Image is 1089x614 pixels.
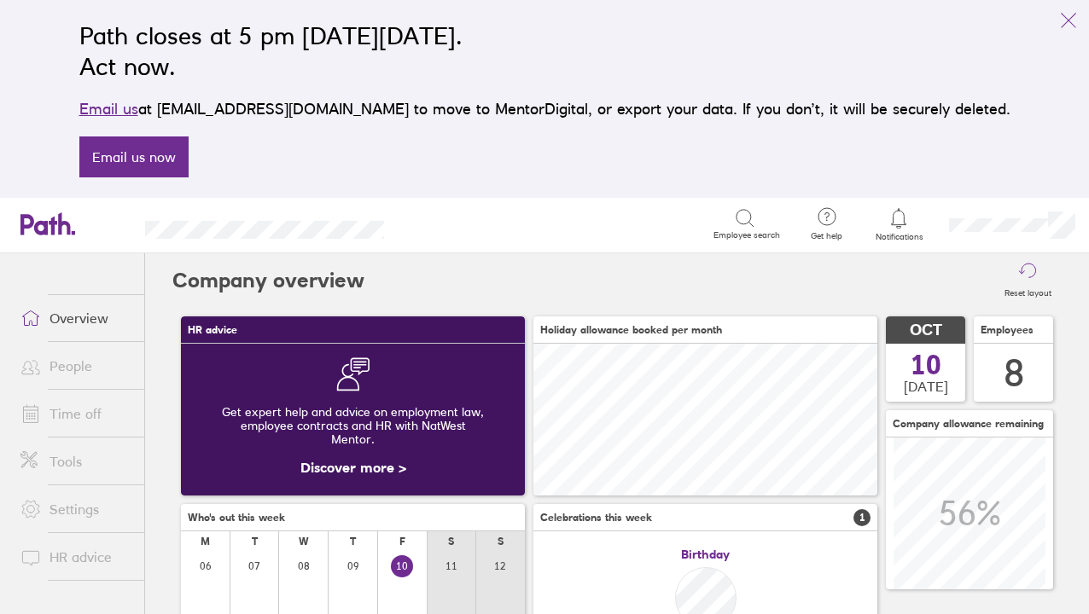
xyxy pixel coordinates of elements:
a: Email us [79,100,138,118]
span: OCT [910,321,942,339]
div: T [350,536,356,547]
div: T [252,536,258,547]
span: Get help [799,231,854,241]
span: 1 [853,509,871,526]
h2: Company overview [172,253,364,308]
div: Get expert help and advice on employment law, employee contracts and HR with NatWest Mentor. [195,391,511,460]
div: 8 [1004,351,1024,395]
a: Time off [7,397,144,431]
span: Employee search [713,230,780,240]
span: Holiday allowance booked per month [540,324,722,336]
a: Overview [7,301,144,335]
div: S [448,536,454,547]
div: Search [430,216,474,231]
div: F [399,536,405,547]
a: Discover more > [300,459,406,476]
a: People [7,349,144,383]
h2: Path closes at 5 pm [DATE][DATE]. Act now. [79,20,1010,82]
span: Celebrations this week [540,512,652,524]
span: Notifications [871,232,927,242]
a: Notifications [871,206,927,242]
div: S [498,536,504,547]
a: HR advice [7,540,144,574]
span: [DATE] [904,379,948,394]
span: 10 [911,351,941,379]
span: Birthday [681,547,730,561]
span: Who's out this week [188,512,285,524]
p: at [EMAIL_ADDRESS][DOMAIN_NAME] to move to MentorDigital, or export your data. If you don’t, it w... [79,97,1010,121]
span: Employees [981,324,1034,336]
a: Tools [7,444,144,478]
button: Reset layout [994,253,1062,308]
a: Settings [7,492,144,526]
div: M [201,536,210,547]
label: Reset layout [994,283,1062,298]
span: HR advice [188,324,237,336]
div: W [299,536,309,547]
span: Company allowance remaining [893,418,1044,430]
a: Email us now [79,136,189,177]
